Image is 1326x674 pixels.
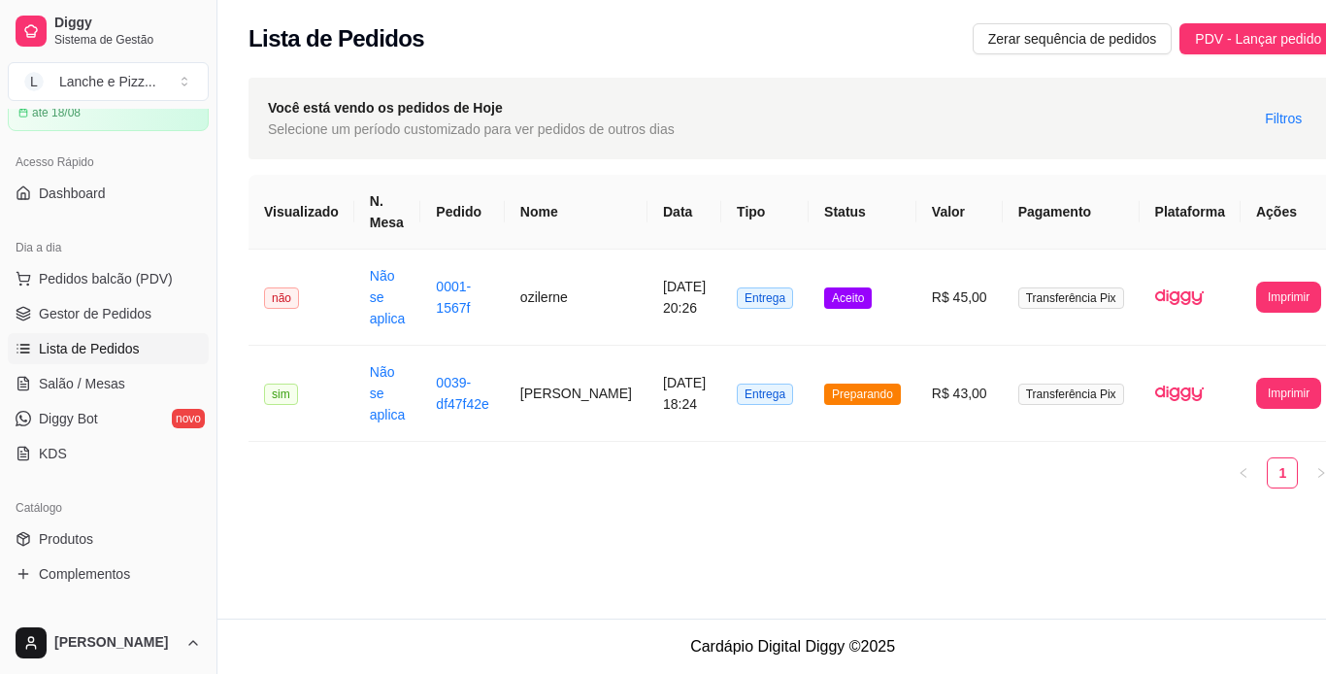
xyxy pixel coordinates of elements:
a: Dashboard [8,178,209,209]
span: Aceito [824,287,872,309]
img: diggy [1155,369,1204,418]
th: Plataforma [1140,175,1241,250]
div: Catálogo [8,492,209,523]
th: Pagamento [1003,175,1140,250]
td: [PERSON_NAME] [505,346,647,442]
td: R$ 43,00 [916,346,1003,442]
a: Lista de Pedidos [8,333,209,364]
a: 1 [1268,458,1297,488]
th: Status [809,175,916,250]
span: Entrega [737,384,793,405]
th: Valor [916,175,1003,250]
article: até 18/08 [32,105,81,120]
a: DiggySistema de Gestão [8,8,209,54]
li: 1 [1267,457,1298,489]
span: Filtros [1265,108,1302,129]
span: Selecione um período customizado para ver pedidos de outros dias [268,118,675,140]
td: [DATE] 18:24 [647,346,721,442]
a: Diggy Botnovo [8,403,209,434]
span: Preparando [824,384,901,405]
span: Diggy [54,15,201,32]
button: left [1228,457,1259,489]
span: Pedidos balcão (PDV) [39,269,173,288]
th: N. Mesa [354,175,421,250]
span: L [24,72,44,91]
span: Complementos [39,564,130,584]
span: sim [264,384,298,405]
span: KDS [39,444,67,463]
div: Dia a dia [8,232,209,263]
a: KDS [8,438,209,469]
td: ozilerne [505,250,647,346]
span: Entrega [737,287,793,309]
span: Sistema de Gestão [54,32,201,48]
img: diggy [1155,273,1204,321]
td: R$ 45,00 [916,250,1003,346]
span: Dashboard [39,184,106,203]
button: Filtros [1249,103,1317,134]
span: [PERSON_NAME] [54,634,178,652]
button: Imprimir [1256,282,1321,313]
div: Lanche e Pizz ... [59,72,156,91]
span: Gestor de Pedidos [39,304,151,323]
button: Zerar sequência de pedidos [973,23,1173,54]
th: Tipo [721,175,809,250]
th: Visualizado [249,175,354,250]
th: Nome [505,175,647,250]
a: Não se aplica [370,364,406,422]
a: Produtos [8,523,209,555]
span: Diggy Bot [39,409,98,428]
th: Pedido [420,175,505,250]
th: Data [647,175,721,250]
button: Pedidos balcão (PDV) [8,263,209,294]
button: [PERSON_NAME] [8,620,209,666]
span: Transferência Pix [1018,384,1124,405]
h2: Lista de Pedidos [249,23,424,54]
a: Complementos [8,558,209,590]
td: [DATE] 20:26 [647,250,721,346]
a: Salão / Mesas [8,368,209,399]
a: Não se aplica [370,268,406,326]
span: Zerar sequência de pedidos [988,28,1157,50]
strong: Você está vendo os pedidos de Hoje [268,100,503,116]
span: Produtos [39,529,93,549]
button: Select a team [8,62,209,101]
div: Acesso Rápido [8,147,209,178]
span: left [1238,467,1249,479]
button: Imprimir [1256,378,1321,409]
li: Previous Page [1228,457,1259,489]
span: Salão / Mesas [39,374,125,393]
a: 0039-df47f42e [436,375,489,412]
span: Transferência Pix [1018,287,1124,309]
a: 0001-1567f [436,279,471,316]
span: não [264,287,299,309]
span: PDV - Lançar pedido [1195,28,1321,50]
span: Lista de Pedidos [39,339,140,358]
a: Gestor de Pedidos [8,298,209,329]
